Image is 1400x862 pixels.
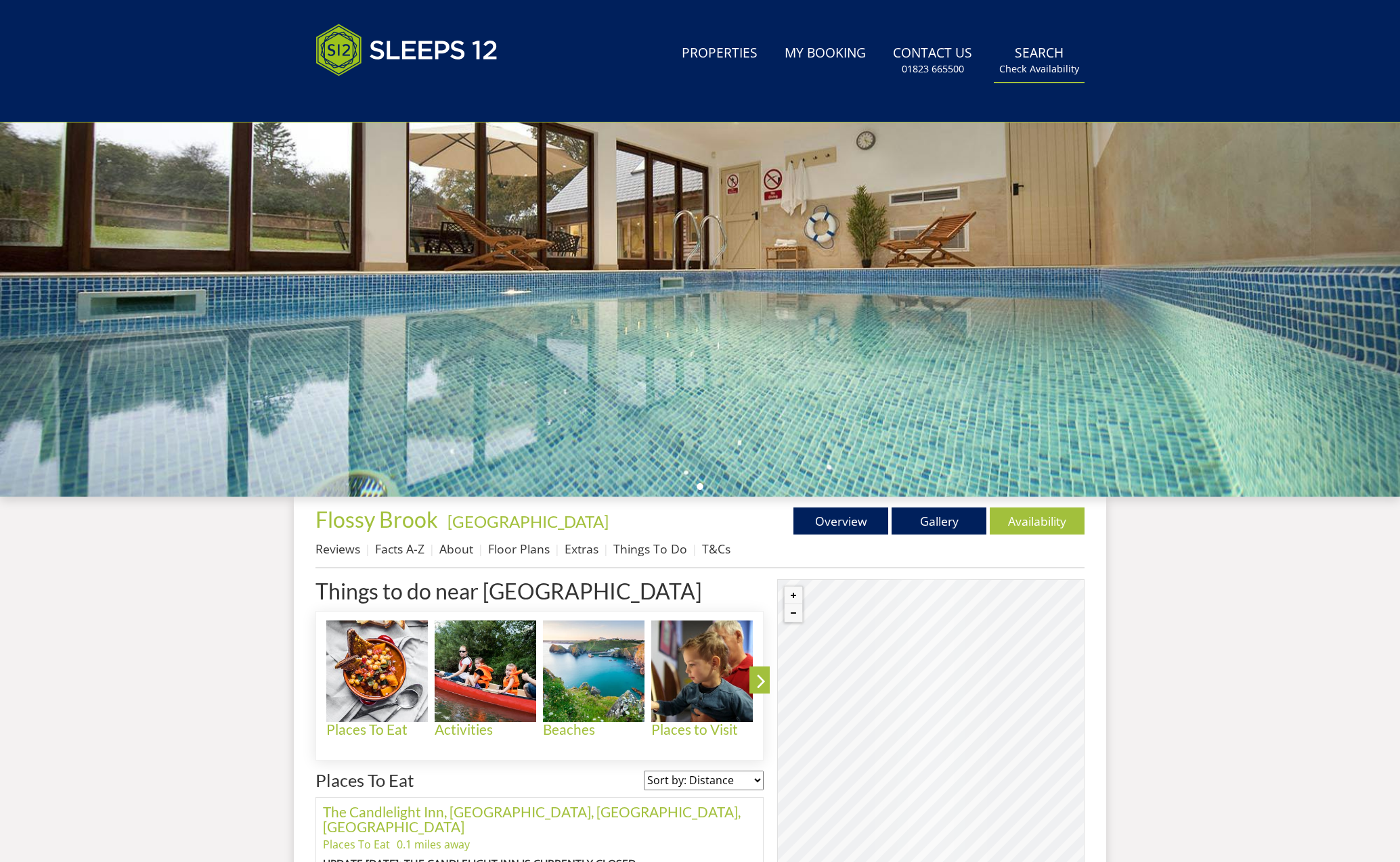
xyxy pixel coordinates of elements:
a: Flossy Brook [315,506,442,532]
a: Properties [676,39,763,69]
span: Flossy Brook [315,506,438,532]
img: Food, Shops & Markets [760,620,861,722]
a: Facts A-Z [375,541,424,557]
a: Floor Plans [488,541,550,557]
a: Reviews [315,541,360,557]
a: Contact Us01823 665500 [888,39,978,83]
iframe: Customer reviews powered by Trustpilot [309,92,451,104]
a: Places To Eat [315,770,414,790]
h4: Activities [435,722,536,738]
img: Places To Eat [326,620,428,722]
button: Zoom in [785,587,802,604]
h4: Places To Eat [326,722,428,738]
a: Places to Visit [651,620,760,738]
a: Activities [435,620,543,738]
a: My Booking [779,39,871,69]
a: T&Cs [702,541,730,557]
h4: Places to Visit [651,722,753,738]
li: 0.1 miles away [397,836,470,853]
small: 01823 665500 [902,62,964,76]
img: Activities [435,620,536,722]
a: The Candlelight Inn, [GEOGRAPHIC_DATA], [GEOGRAPHIC_DATA], [GEOGRAPHIC_DATA] [323,803,741,836]
small: Check Availability [999,62,1079,76]
img: Places to Visit [651,620,753,722]
a: Availability [990,507,1085,535]
a: Beaches [543,620,651,738]
a: [GEOGRAPHIC_DATA] [447,512,609,531]
h4: Beaches [543,722,644,738]
img: Beaches [543,620,644,722]
a: SearchCheck Availability [994,39,1085,83]
a: About [439,541,473,557]
h1: Things to do near [GEOGRAPHIC_DATA] [315,579,764,603]
span: - [442,512,609,531]
a: Places To Eat [323,837,390,852]
a: Extras [565,541,598,557]
button: Zoom out [785,604,802,622]
h4: Food, Shops & Markets [760,722,861,753]
img: Sleeps 12 [315,16,498,84]
a: Places To Eat [326,620,435,738]
a: Gallery [892,507,986,535]
a: Overview [793,507,888,535]
a: Food, Shops & Markets [760,620,868,753]
a: Things To Do [613,541,687,557]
